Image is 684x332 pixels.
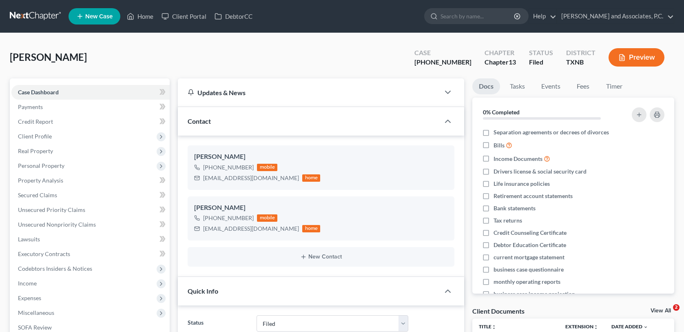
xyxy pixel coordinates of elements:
a: Help [529,9,556,24]
span: Life insurance policies [494,180,550,188]
span: Tax returns [494,216,522,225]
a: Lawsuits [11,232,170,247]
div: [PHONE_NUMBER] [414,58,471,67]
span: Debtor Education Certificate [494,241,566,249]
a: Home [123,9,157,24]
a: Events [535,78,567,94]
span: 2 [673,304,680,311]
strong: 0% Completed [483,109,520,116]
span: Case Dashboard [18,89,59,96]
span: Real Property [18,147,53,154]
span: Bank statements [494,204,536,212]
span: Income [18,280,37,287]
div: Case [414,48,471,58]
div: mobile [257,214,277,222]
div: home [302,225,320,232]
a: [PERSON_NAME] and Associates, P.C. [557,9,674,24]
div: [PERSON_NAME] [194,152,447,162]
span: Payments [18,103,43,110]
div: [EMAIL_ADDRESS][DOMAIN_NAME] [203,225,299,233]
div: Updates & News [188,88,429,97]
span: Secured Claims [18,192,57,198]
a: Fees [570,78,596,94]
a: Unsecured Nonpriority Claims [11,217,170,232]
span: Unsecured Nonpriority Claims [18,221,96,228]
span: monthly operating reports [494,278,560,286]
a: Executory Contracts [11,247,170,261]
div: Chapter [485,48,516,58]
span: business case income projection [494,290,575,298]
i: unfold_more [593,325,598,330]
input: Search by name... [441,9,515,24]
span: Miscellaneous [18,309,54,316]
a: Secured Claims [11,188,170,203]
span: Contact [188,117,211,125]
div: District [566,48,595,58]
a: View All [651,308,671,314]
a: Payments [11,100,170,114]
a: Credit Report [11,114,170,129]
div: [PHONE_NUMBER] [203,214,254,222]
div: [EMAIL_ADDRESS][DOMAIN_NAME] [203,174,299,182]
a: Case Dashboard [11,85,170,100]
span: Codebtors Insiders & Notices [18,265,92,272]
span: Income Documents [494,155,542,163]
a: Timer [600,78,629,94]
span: Executory Contracts [18,250,70,257]
span: Unsecured Priority Claims [18,206,85,213]
a: Date Added expand_more [611,323,648,330]
a: Unsecured Priority Claims [11,203,170,217]
div: [PERSON_NAME] [194,203,447,213]
a: Property Analysis [11,173,170,188]
a: DebtorCC [210,9,257,24]
span: Retirement account statements [494,192,573,200]
span: Credit Report [18,118,53,125]
span: New Case [85,13,113,20]
iframe: Intercom live chat [656,304,676,324]
a: Docs [472,78,500,94]
span: Drivers license & social security card [494,167,587,176]
button: Preview [609,48,664,67]
div: Status [529,48,553,58]
div: [PHONE_NUMBER] [203,163,254,172]
span: Quick Info [188,287,218,295]
div: Chapter [485,58,516,67]
span: [PERSON_NAME] [10,51,87,63]
a: Titleunfold_more [479,323,496,330]
div: Client Documents [472,307,525,315]
i: unfold_more [491,325,496,330]
a: Tasks [503,78,531,94]
div: mobile [257,164,277,171]
div: home [302,174,320,182]
div: TXNB [566,58,595,67]
i: expand_more [643,325,648,330]
span: Property Analysis [18,177,63,184]
span: Client Profile [18,133,52,140]
a: Extensionunfold_more [565,323,598,330]
div: Filed [529,58,553,67]
span: SOFA Review [18,324,52,331]
span: business case questionnaire [494,265,564,274]
label: Status [184,315,252,332]
span: current mortgage statement [494,253,564,261]
span: 13 [509,58,516,66]
span: Lawsuits [18,236,40,243]
span: Expenses [18,294,41,301]
span: Bills [494,141,505,149]
span: Personal Property [18,162,64,169]
a: Client Portal [157,9,210,24]
button: New Contact [194,254,447,260]
span: Credit Counseling Certificate [494,229,567,237]
span: Separation agreements or decrees of divorces [494,128,609,136]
